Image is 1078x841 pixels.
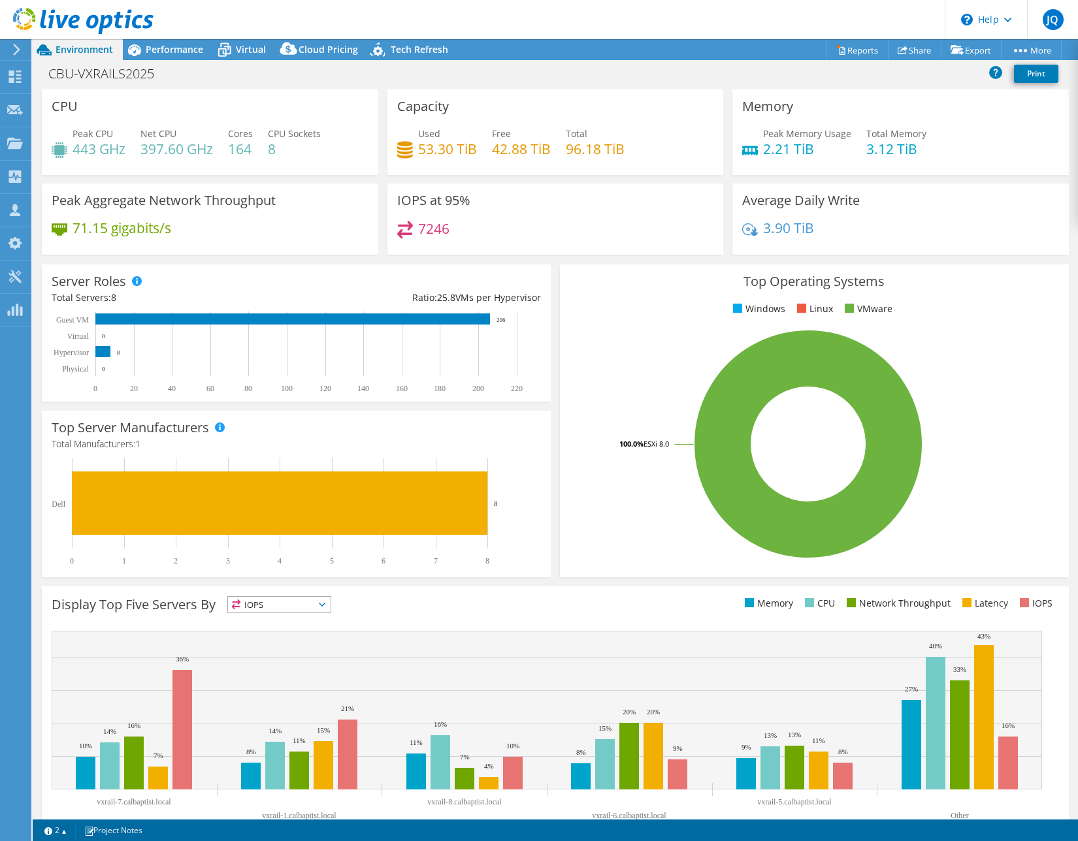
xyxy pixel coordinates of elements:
[460,753,470,761] text: 7%
[176,655,189,663] text: 36%
[492,127,511,140] span: Free
[228,597,331,612] span: IOPS
[434,556,438,565] text: 7
[742,99,793,114] h3: Memory
[130,384,138,393] text: 20
[111,291,116,304] span: 8
[54,348,89,357] text: Hypervisor
[391,43,448,56] span: Tech Refresh
[434,384,446,393] text: 180
[497,317,506,323] text: 206
[763,127,851,140] span: Peak Memory Usage
[269,727,282,735] text: 14%
[742,193,860,208] h3: Average Daily Write
[228,142,253,156] h4: 164
[244,384,252,393] text: 80
[812,737,825,744] text: 11%
[146,43,203,56] span: Performance
[246,748,256,755] text: 8%
[382,556,385,565] text: 6
[953,665,966,673] text: 33%
[788,731,801,738] text: 13%
[905,685,918,693] text: 27%
[330,556,334,565] text: 5
[673,744,683,752] text: 9%
[174,556,178,565] text: 2
[397,99,449,114] h3: Capacity
[73,142,125,156] h4: 443 GHz
[619,439,644,449] tspan: 100.0%
[1001,40,1062,60] a: More
[317,726,330,734] text: 15%
[802,596,835,611] li: CPU
[236,43,266,56] span: Virtual
[67,332,90,341] text: Virtual
[56,43,113,56] span: Environment
[841,302,892,316] li: VMware
[418,127,440,140] span: Used
[506,742,519,750] text: 10%
[742,596,793,611] li: Memory
[961,14,973,25] svg: \n
[492,142,551,156] h4: 42.88 TiB
[794,302,833,316] li: Linux
[135,437,140,450] span: 1
[73,127,113,140] span: Peak CPU
[1017,596,1053,611] li: IOPS
[598,724,612,732] text: 15%
[357,384,369,393] text: 140
[396,384,408,393] text: 160
[485,556,489,565] text: 8
[42,67,174,81] h1: CBU-VXRAILS2025
[472,384,484,393] text: 200
[427,797,502,806] text: vxrail-8.calbaptist.local
[52,99,78,114] h3: CPU
[102,366,105,372] text: 0
[52,291,296,305] div: Total Servers:
[154,752,163,759] text: 7%
[97,797,171,806] text: vxrail-7.calbaptist.local
[52,500,65,509] text: Dell
[838,748,848,755] text: 8%
[75,822,152,838] a: Project Notes
[278,556,282,565] text: 4
[127,722,140,729] text: 16%
[268,127,321,140] span: CPU Sockets
[102,333,105,340] text: 0
[397,193,470,208] h3: IOPS at 95%
[262,811,336,820] text: vxrail-1.calbaptist.local
[434,720,447,728] text: 16%
[951,811,968,820] text: Other
[117,349,120,356] text: 8
[1002,722,1015,729] text: 16%
[206,384,214,393] text: 60
[757,797,832,806] text: vxrail-5.calbaptist.local
[730,302,785,316] li: Windows
[341,705,354,712] text: 21%
[52,274,126,289] h3: Server Roles
[293,737,306,744] text: 11%
[742,743,751,751] text: 9%
[484,762,494,770] text: 4%
[268,142,321,156] h4: 8
[592,811,666,820] text: vxrail-6.calbaptist.local
[168,384,176,393] text: 40
[1043,9,1064,30] span: JQ
[140,142,213,156] h4: 397.60 GHz
[511,384,523,393] text: 220
[941,40,1002,60] a: Export
[843,596,951,611] li: Network Throughput
[79,742,92,750] text: 10%
[319,384,331,393] text: 120
[888,40,941,60] a: Share
[647,708,660,716] text: 20%
[70,556,74,565] text: 0
[866,127,926,140] span: Total Memory
[410,738,423,746] text: 11%
[122,556,126,565] text: 1
[929,642,942,650] text: 40%
[866,142,926,156] h4: 3.12 TiB
[1014,65,1058,83] a: Print
[437,291,455,304] span: 25.8
[977,632,990,640] text: 43%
